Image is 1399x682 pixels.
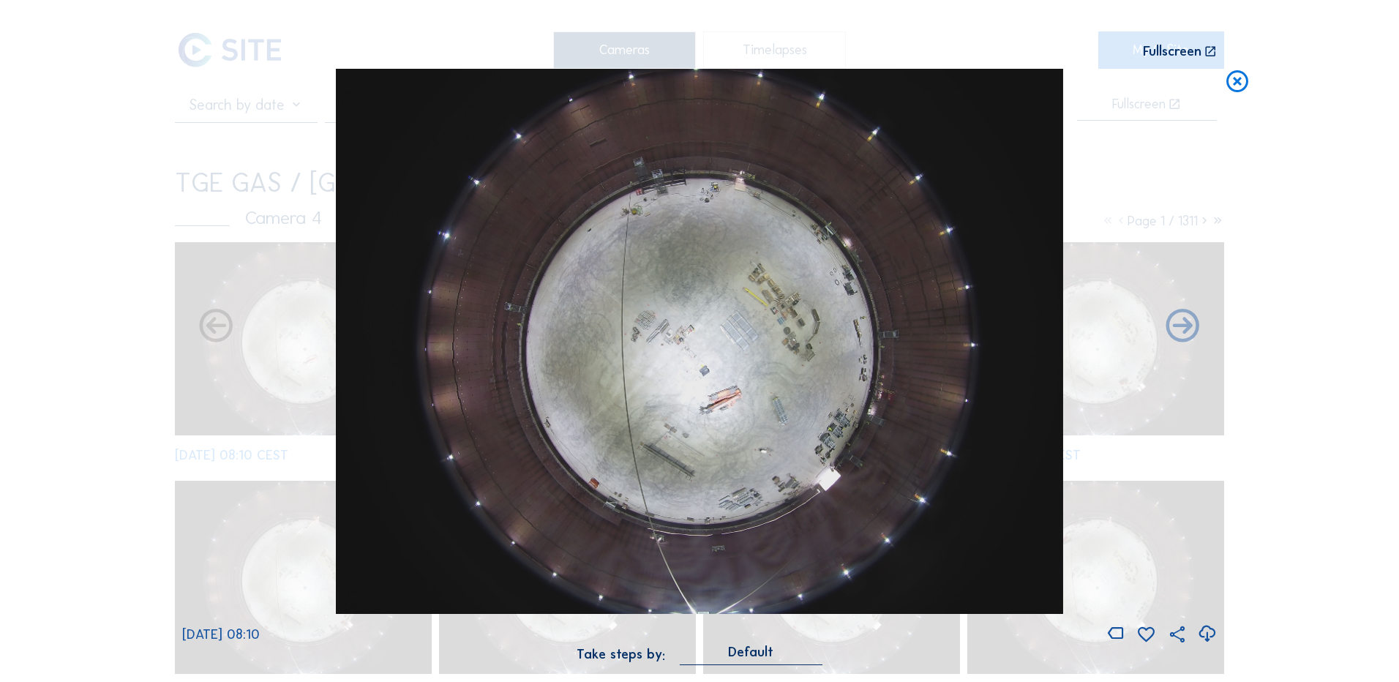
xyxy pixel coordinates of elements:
[196,307,236,348] i: Forward
[728,645,773,659] div: Default
[182,626,260,642] span: [DATE] 08:10
[680,645,822,665] div: Default
[1163,307,1203,348] i: Back
[577,648,665,661] div: Take steps by:
[1143,45,1201,59] div: Fullscreen
[336,69,1063,615] img: Image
